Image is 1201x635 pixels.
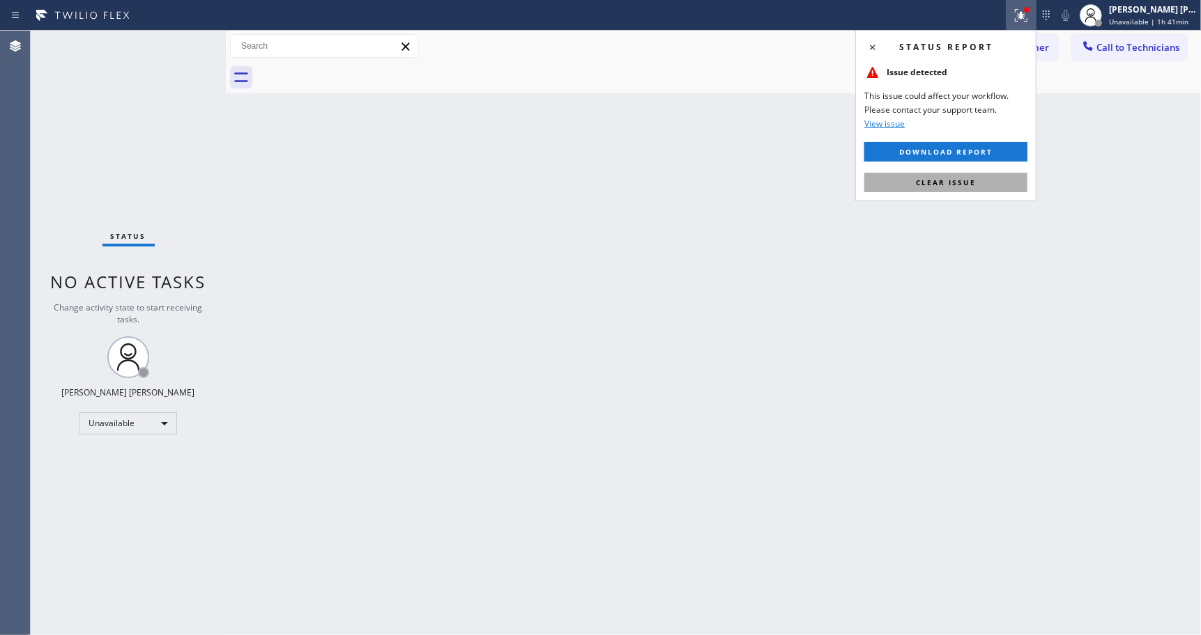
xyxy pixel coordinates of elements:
span: Unavailable | 1h 41min [1109,17,1188,26]
span: Status [111,231,146,241]
div: [PERSON_NAME] [PERSON_NAME] [62,386,195,398]
button: Call to Technicians [1072,34,1187,61]
div: [PERSON_NAME] [PERSON_NAME] [1109,3,1197,15]
span: Change activity state to start receiving tasks. [54,301,203,325]
input: Search [231,35,418,57]
span: Call to Technicians [1096,41,1179,54]
button: Mute [1056,6,1076,25]
div: Unavailable [79,412,177,434]
span: No active tasks [51,270,206,293]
